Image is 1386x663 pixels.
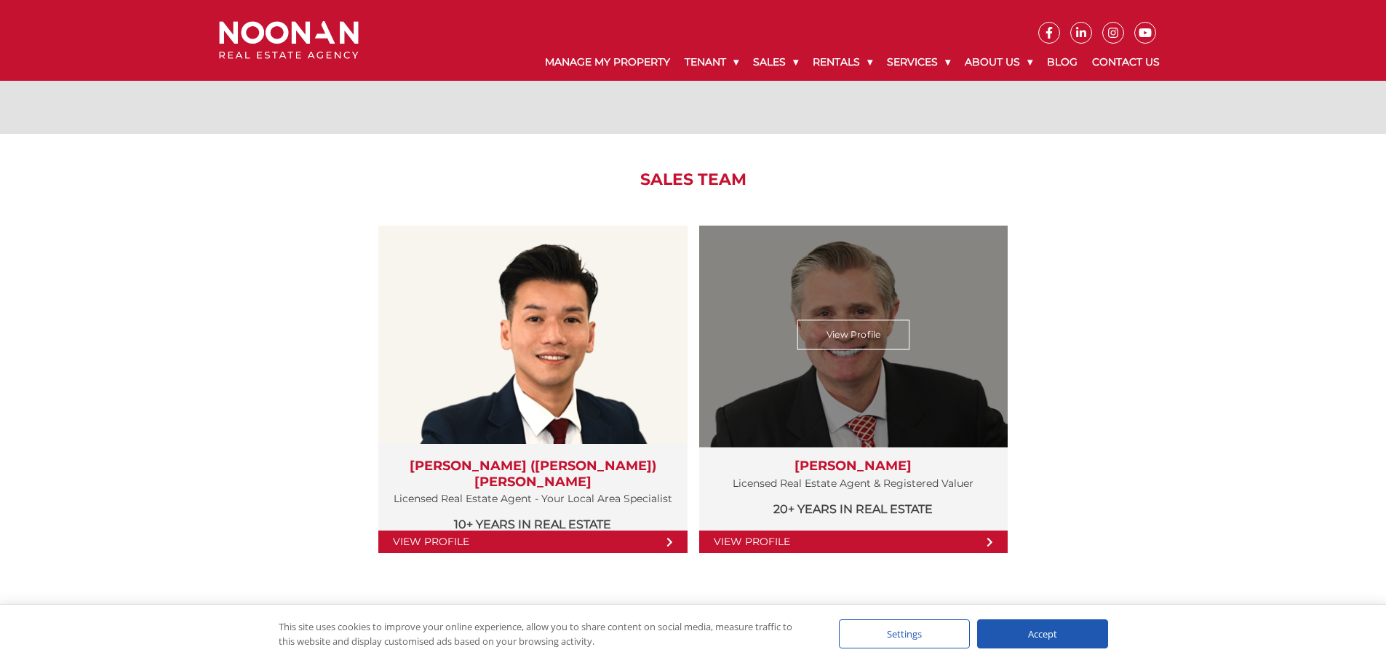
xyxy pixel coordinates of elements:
a: View Profile [699,531,1008,553]
a: Tenant [677,44,746,81]
p: Licensed Real Estate Agent - Your Local Area Specialist [393,490,672,508]
div: Accept [977,619,1108,648]
h3: [PERSON_NAME] ([PERSON_NAME]) [PERSON_NAME] [393,458,672,490]
a: About Us [957,44,1040,81]
h2: Sales Team [208,170,1178,189]
a: Services [880,44,957,81]
p: 20+ years in Real Estate [714,500,993,518]
a: Sales [746,44,805,81]
a: Contact Us [1085,44,1167,81]
a: Blog [1040,44,1085,81]
a: View Profile [378,531,687,553]
h3: [PERSON_NAME] [714,458,993,475]
div: Settings [839,619,970,648]
div: This site uses cookies to improve your online experience, allow you to share content on social me... [279,619,810,648]
img: Noonan Real Estate Agency [219,21,359,60]
a: Rentals [805,44,880,81]
a: View Profile [797,320,909,350]
p: 10+ years in Real Estate [393,515,672,533]
a: Manage My Property [538,44,677,81]
p: Licensed Real Estate Agent & Registered Valuer [714,475,993,493]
